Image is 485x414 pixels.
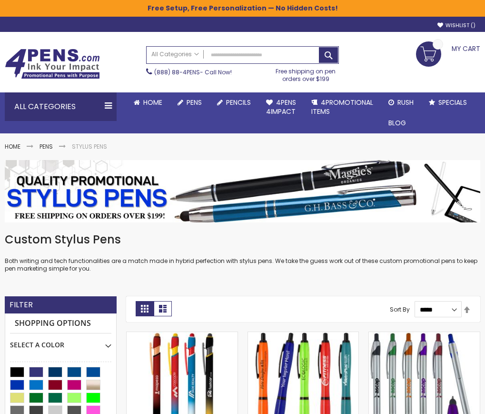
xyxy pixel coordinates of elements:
[127,332,238,340] a: Superhero Ellipse Softy Pen with Stylus - Laser Engraved
[390,305,410,313] label: Sort By
[154,68,232,76] span: - Call Now!
[388,118,406,128] span: Blog
[266,98,296,116] span: 4Pens 4impact
[273,64,339,83] div: Free shipping on pen orders over $199
[438,98,467,107] span: Specials
[5,160,480,222] img: Stylus Pens
[5,142,20,151] a: Home
[5,232,480,273] div: Both writing and tech functionalities are a match made in hybrid perfection with stylus pens. We ...
[187,98,202,107] span: Pens
[226,98,251,107] span: Pencils
[10,300,33,310] strong: Filter
[437,22,475,29] a: Wishlist
[304,92,381,122] a: 4PROMOTIONALITEMS
[381,113,414,133] a: Blog
[397,98,414,107] span: Rush
[126,92,170,113] a: Home
[151,50,199,58] span: All Categories
[421,92,475,113] a: Specials
[5,232,480,247] h1: Custom Stylus Pens
[10,313,111,334] strong: Shopping Options
[170,92,209,113] a: Pens
[369,332,480,340] a: Slim Jen Silver Stylus
[136,301,154,316] strong: Grid
[258,92,304,122] a: 4Pens4impact
[311,98,373,116] span: 4PROMOTIONAL ITEMS
[381,92,421,113] a: Rush
[40,142,53,151] a: Pens
[154,68,200,76] a: (888) 88-4PENS
[5,92,117,121] div: All Categories
[209,92,258,113] a: Pencils
[10,333,111,350] div: Select A Color
[147,47,204,62] a: All Categories
[143,98,162,107] span: Home
[248,332,359,340] a: Neon-Bright Promo Pens - Special Offer
[72,142,107,151] strong: Stylus Pens
[5,49,100,79] img: 4Pens Custom Pens and Promotional Products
